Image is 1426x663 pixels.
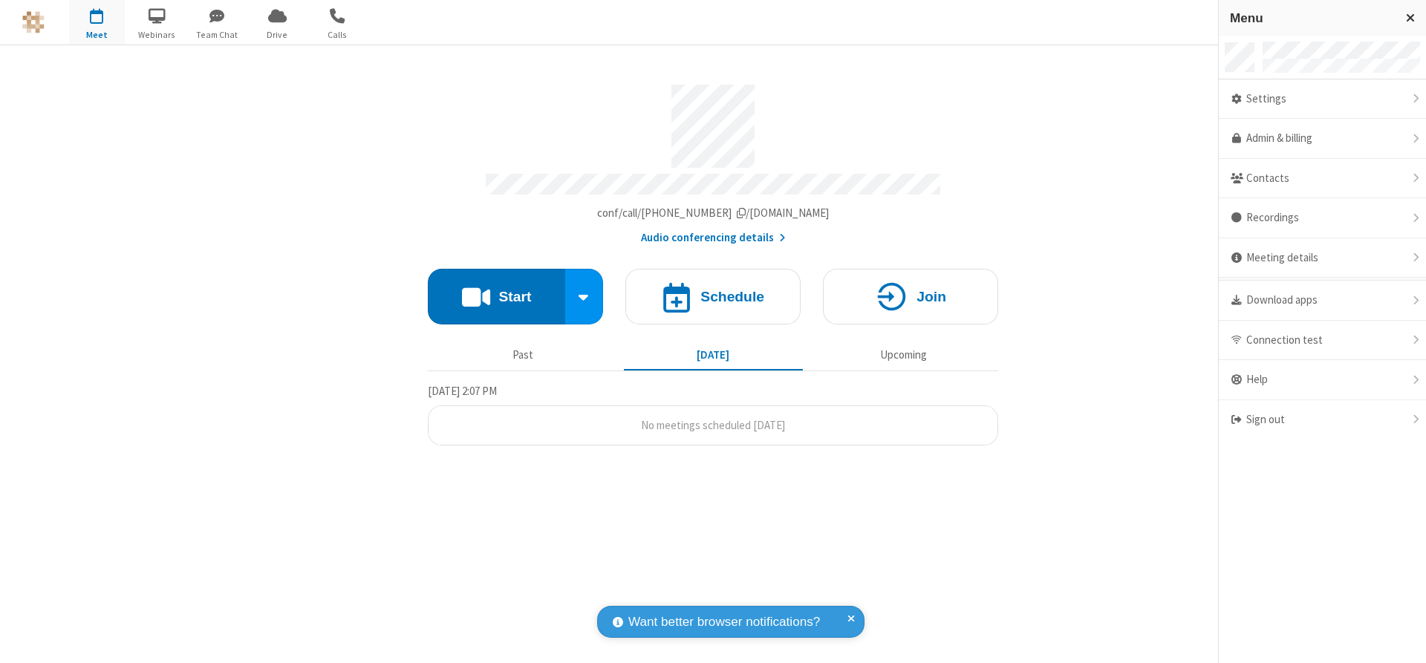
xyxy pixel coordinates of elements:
button: Audio conferencing details [641,229,786,246]
div: Connection test [1219,321,1426,361]
div: Download apps [1219,281,1426,321]
img: QA Selenium DO NOT DELETE OR CHANGE [22,11,45,33]
div: Recordings [1219,198,1426,238]
button: Upcoming [814,341,993,369]
span: Team Chat [189,28,245,42]
span: [DATE] 2:07 PM [428,384,497,398]
div: Help [1219,360,1426,400]
span: Webinars [129,28,185,42]
span: Copy my meeting room link [597,206,830,220]
button: Join [823,269,998,324]
h4: Start [498,290,531,304]
button: Copy my meeting room linkCopy my meeting room link [597,205,830,222]
section: Today's Meetings [428,382,998,446]
span: Want better browser notifications? [628,613,820,632]
h4: Schedule [700,290,764,304]
div: Sign out [1219,400,1426,440]
div: Contacts [1219,159,1426,199]
span: No meetings scheduled [DATE] [641,418,785,432]
div: Start conference options [565,269,604,324]
span: Meet [69,28,125,42]
span: Drive [250,28,305,42]
button: Start [428,269,565,324]
section: Account details [428,74,998,246]
div: Settings [1219,79,1426,120]
button: Past [434,341,613,369]
a: Admin & billing [1219,119,1426,159]
h4: Join [917,290,946,304]
div: Meeting details [1219,238,1426,278]
h3: Menu [1230,11,1393,25]
span: Calls [310,28,365,42]
button: [DATE] [624,341,803,369]
button: Schedule [625,269,801,324]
